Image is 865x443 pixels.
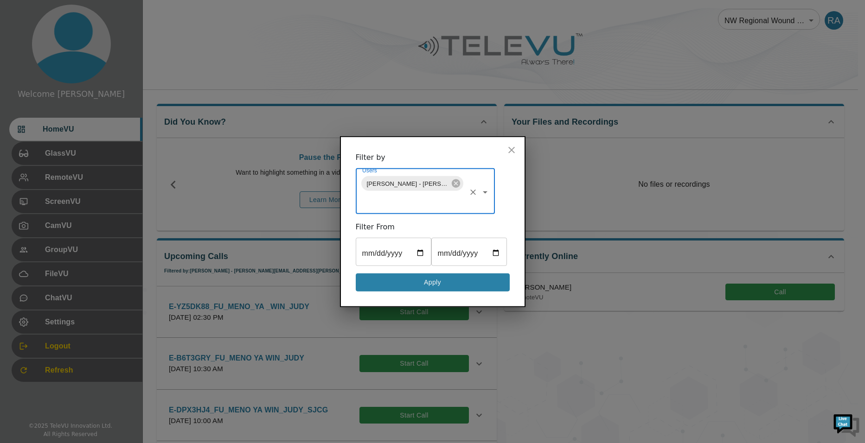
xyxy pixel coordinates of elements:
span: [PERSON_NAME] - [PERSON_NAME][EMAIL_ADDRESS][PERSON_NAME][DOMAIN_NAME] [361,178,454,189]
div: [PERSON_NAME] - [PERSON_NAME][EMAIL_ADDRESS][PERSON_NAME][DOMAIN_NAME] [361,176,463,191]
div: Filter From [356,221,510,233]
button: Apply [356,273,510,291]
button: close [502,141,521,159]
img: Chat Widget [833,411,860,438]
button: Open [479,186,492,199]
span: Filter by [356,153,385,162]
button: Clear [467,186,480,199]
